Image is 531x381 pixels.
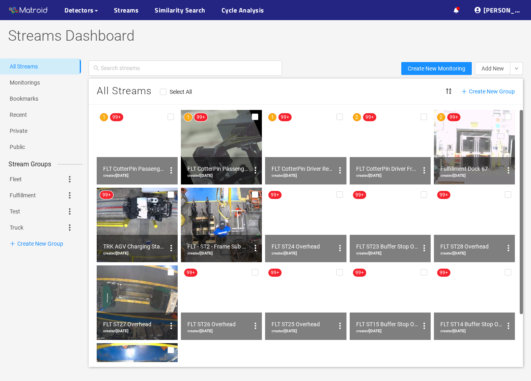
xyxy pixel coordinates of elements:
b: [DATE] [369,329,382,333]
div: FLT ST24 Overhead [272,242,333,251]
b: [DATE] [116,329,129,333]
div: TRK AGV Charging Station [103,242,165,251]
span: 99+ [365,114,374,120]
span: 99+ [450,114,458,120]
img: FLT CotterPin Passenger Front [181,110,262,184]
img: FLT ST15 Buffer Stop Overhead [350,265,431,340]
div: FLT - ST2 - Frame Sub Overhead [187,242,249,251]
b: [DATE] [369,251,382,255]
button: Create New Monitoring [401,62,472,75]
a: Monitorings [10,79,40,86]
b: [DATE] [116,173,129,178]
button: options [249,242,262,255]
div: FLT CotterPin Passenger Front [187,164,249,174]
img: Fulfillment Dock 67 [434,110,515,184]
span: created [356,173,382,178]
div: FLT ST28 Overhead [440,242,502,251]
img: FLT ST24 Overhead [265,188,346,262]
a: Cycle Analysis [222,5,264,15]
span: created [187,173,213,178]
a: Public [10,144,25,150]
div: FLT CotterPin Passenger Rear [103,164,165,174]
img: FLT ST25 Overhead [265,265,346,340]
img: FLT ST23 Buffer Stop Overhead [350,188,431,262]
div: FLT ST26 Overhead [187,319,249,329]
a: Private [10,128,27,134]
span: 99+ [197,114,205,120]
b: [DATE] [453,173,466,178]
img: FLT ST28 Overhead [434,188,515,262]
img: FLT - ST2 - Frame Sub Overhead [181,188,262,262]
span: Create New Group [461,87,515,96]
button: options [502,319,515,332]
button: options [165,242,178,255]
span: 99+ [187,270,195,275]
b: [DATE] [369,173,382,178]
button: options [418,164,431,177]
button: options [418,242,431,255]
img: FLT ST26 Overhead [181,265,262,340]
b: [DATE] [284,251,297,255]
button: options [165,319,178,332]
span: Select All [166,89,195,95]
span: Stream Groups [2,159,58,169]
span: plus [461,89,467,94]
button: options [502,164,515,177]
span: 99+ [440,192,448,198]
b: [DATE] [200,251,213,255]
button: options [502,242,515,255]
b: [DATE] [200,173,213,178]
span: 99+ [271,192,279,198]
button: options [334,242,346,255]
span: created [356,251,382,255]
img: FLT ST27 Overhead [97,265,178,340]
img: FLT CotterPin Passenger Rear [97,110,178,184]
button: options [165,164,178,177]
span: created [272,329,297,333]
button: options [249,164,262,177]
img: TRK AGV Charging Station [97,188,178,262]
b: [DATE] [453,329,466,333]
span: All Streams [97,85,152,97]
img: FLT CotterPin Driver Front [350,110,431,184]
b: [DATE] [453,251,466,255]
span: 99+ [102,192,111,198]
button: options [334,164,346,177]
button: options [418,319,431,332]
span: down [514,66,519,71]
span: 99+ [112,114,121,120]
span: created [103,173,129,178]
button: down [510,62,523,75]
span: created [187,251,213,255]
button: options [249,319,262,332]
img: FLT CotterPin Driver Rear [265,110,346,184]
a: Streams [114,5,139,15]
input: Search streams [101,62,277,74]
span: 99+ [281,114,289,120]
div: FLT CotterPin Driver Front [356,164,418,174]
span: Add New [481,64,504,73]
span: created [272,251,297,255]
a: Fleet [10,171,22,187]
div: FLT ST25 Overhead [272,319,333,329]
span: search [93,65,99,71]
a: Similarity Search [155,5,205,15]
span: created [440,251,466,255]
div: FLT ST15 Buffer Stop Overhead [356,319,418,329]
span: Create New Monitoring [408,64,465,73]
button: Add New [475,62,510,75]
b: [DATE] [284,173,297,178]
button: options [334,319,346,332]
img: FLT ST14 Buffer Stop Overhead Front [434,265,515,340]
span: 99+ [271,270,279,275]
a: Fulfillment [10,187,36,203]
a: All Streams [10,63,38,70]
span: 99+ [440,270,448,275]
div: FLT ST14 Buffer Stop Overhead Front [440,319,502,329]
span: plus [10,241,15,246]
b: [DATE] [116,251,129,255]
a: Recent [10,112,27,118]
span: created [103,251,129,255]
div: FLT ST27 Overhead [103,319,165,329]
div: FLT CotterPin Driver Rear [272,164,333,174]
